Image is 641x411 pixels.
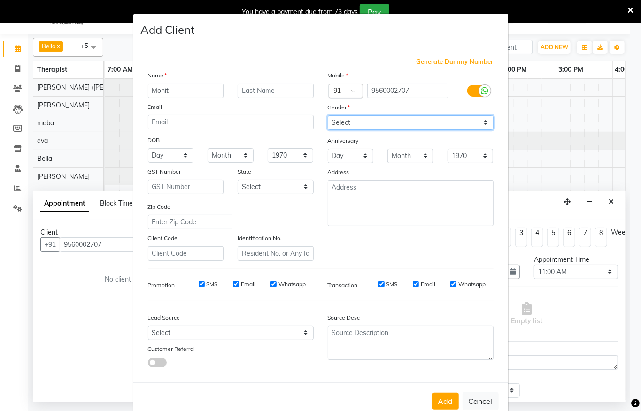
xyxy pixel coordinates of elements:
label: Mobile [328,71,348,80]
span: Generate Dummy Number [417,57,494,67]
label: State [238,167,251,176]
label: GST Number [148,167,181,176]
label: Client Code [148,234,178,243]
label: Lead Source [148,313,180,322]
button: Add [432,393,459,410]
label: Address [328,168,349,176]
label: Zip Code [148,203,171,211]
h4: Add Client [141,21,195,38]
label: SMS [207,280,218,289]
label: Email [241,280,255,289]
label: Whatsapp [458,280,486,289]
label: Whatsapp [278,280,306,289]
label: Transaction [328,281,358,289]
input: Resident No. or Any Id [238,246,314,261]
button: Cancel [463,392,499,410]
label: Gender [328,103,350,112]
input: Email [148,115,314,129]
input: Enter Zip Code [148,215,232,229]
input: Client Code [148,246,224,261]
label: Promotion [148,281,175,289]
label: DOB [148,136,160,145]
label: Email [148,103,162,111]
input: First Name [148,84,224,98]
label: Source Desc [328,313,360,322]
input: Mobile [367,84,448,98]
label: Anniversary [328,137,359,145]
input: GST Number [148,180,224,194]
label: Name [148,71,167,80]
label: Customer Referral [148,345,195,353]
label: SMS [386,280,398,289]
label: Identification No. [238,234,282,243]
label: Email [421,280,435,289]
input: Last Name [238,84,314,98]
